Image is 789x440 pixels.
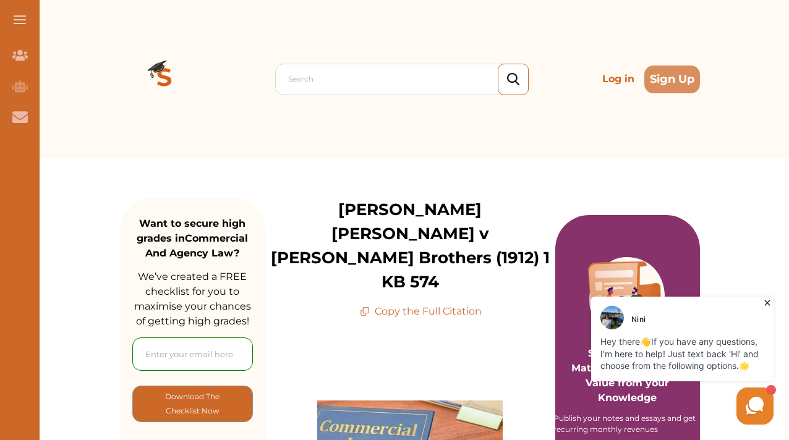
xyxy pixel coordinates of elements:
[120,35,209,124] img: Logo
[492,294,777,428] iframe: HelpCrunch
[137,218,248,259] strong: Want to secure high grades in Commercial And Agency Law ?
[265,198,555,294] p: [PERSON_NAME] [PERSON_NAME] v [PERSON_NAME] Brothers (1912) 1 KB 574
[158,389,228,418] p: Download The Checklist Now
[134,271,251,327] span: We’ve created a FREE checklist for you to maximise your chances of getting high grades!
[644,66,700,93] button: Sign Up
[507,73,519,86] img: search_icon
[132,337,253,371] input: Enter your email here
[588,257,667,336] img: Purple card image
[597,67,639,91] p: Log in
[360,304,482,319] p: Copy the Full Citation
[132,386,253,422] button: [object Object]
